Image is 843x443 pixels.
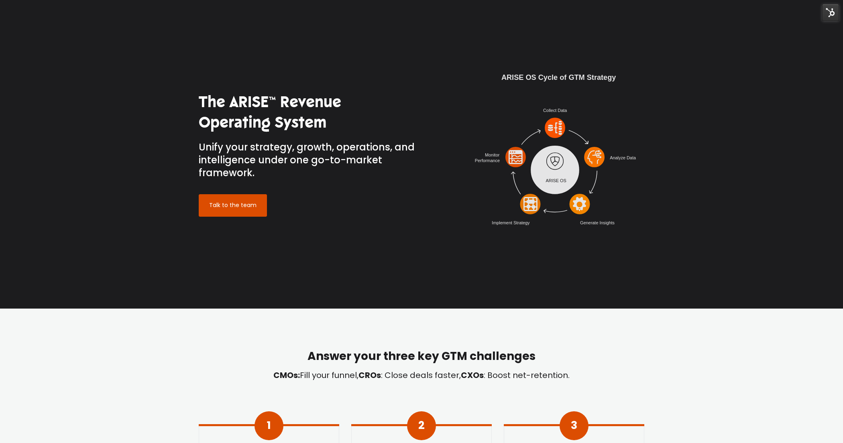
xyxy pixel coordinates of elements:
[273,370,300,381] strong: CMOs:
[466,58,644,240] img: ARISE OS systemised - visual selection 1
[484,370,570,381] span: : Boost net-retention.
[418,417,425,434] div: 2
[822,4,839,21] img: HubSpot Tools Menu Toggle
[461,370,484,381] strong: CXOs
[300,370,358,381] span: Fill your funnel,
[199,194,267,217] a: Talk to the team
[358,370,381,381] strong: CROs
[199,349,644,364] h2: Answer your three key GTM challenges
[571,417,577,434] div: 3
[267,417,271,434] div: 1
[199,141,415,180] h3: Unify your strategy, growth, operations, and intelligence under one go-to-market framework.
[199,92,415,133] h1: The ARISE™ Revenue Operating System
[381,370,461,381] span: : Close deals faster,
